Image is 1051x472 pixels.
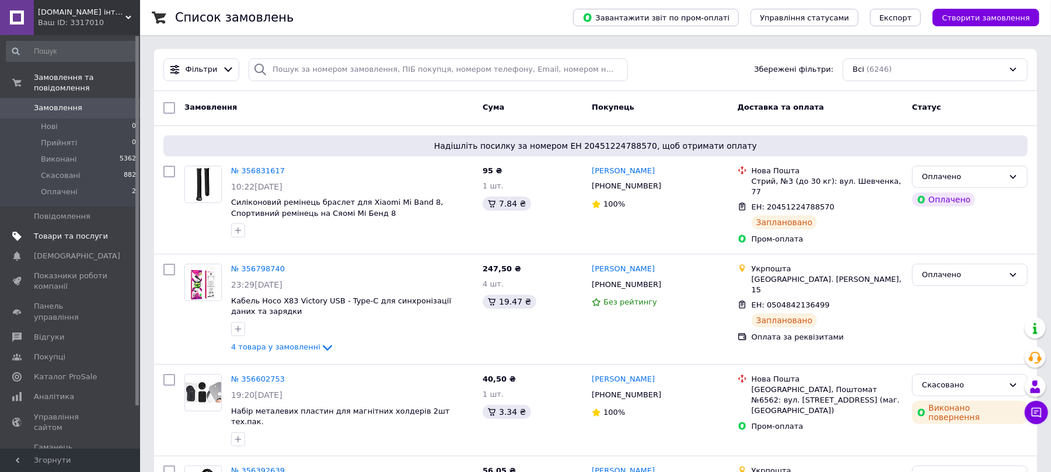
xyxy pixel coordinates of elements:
[752,313,818,327] div: Заплановано
[124,170,136,181] span: 882
[750,9,858,26] button: Управління статусами
[592,103,634,111] span: Покупець
[483,166,502,175] span: 95 ₴
[483,103,504,111] span: Cума
[41,170,81,181] span: Скасовані
[186,64,218,75] span: Фільтри
[34,103,82,113] span: Замовлення
[589,387,664,403] div: [PHONE_NUMBER]
[231,264,285,273] a: № 356798740
[912,103,941,111] span: Статус
[132,138,136,148] span: 0
[483,197,530,211] div: 7.84 ₴
[752,374,903,384] div: Нова Пошта
[870,9,921,26] button: Експорт
[752,300,830,309] span: ЕН: 0504842136499
[132,187,136,197] span: 2
[603,408,625,417] span: 100%
[34,211,90,222] span: Повідомлення
[231,343,320,352] span: 4 товара у замовленні
[231,296,451,316] a: Кабель Hoco X83 Victory USB - Type-C для синхронізації даних та зарядки
[34,231,108,242] span: Товари та послуги
[922,269,1004,281] div: Оплачено
[34,372,97,382] span: Каталог ProSale
[231,342,334,351] a: 4 товара у замовленні
[132,121,136,132] span: 0
[573,9,739,26] button: Завантажити звіт по пром-оплаті
[34,72,140,93] span: Замовлення та повідомлення
[483,181,504,190] span: 1 шт.
[184,264,222,301] a: Фото товару
[483,405,530,419] div: 3.34 ₴
[231,280,282,289] span: 23:29[DATE]
[231,166,285,175] a: № 356831617
[483,279,504,288] span: 4 шт.
[41,121,58,132] span: Нові
[38,18,140,28] div: Ваш ID: 3317010
[942,13,1030,22] span: Створити замовлення
[34,271,108,292] span: Показники роботи компанії
[752,215,818,229] div: Заплановано
[922,379,1004,391] div: Скасовано
[483,295,536,309] div: 19.47 ₴
[752,264,903,274] div: Укрпошта
[34,301,108,322] span: Панель управління
[34,391,74,402] span: Аналітика
[879,13,912,22] span: Експорт
[592,374,655,385] a: [PERSON_NAME]
[752,332,903,342] div: Оплата за реквізитами
[231,390,282,400] span: 19:20[DATE]
[34,442,108,463] span: Гаманець компанії
[912,401,1028,424] div: Виконано повернення
[34,251,120,261] span: [DEMOGRAPHIC_DATA]
[38,7,125,18] span: Mobi7.com.ua інтернет-магазин
[933,9,1039,26] button: Створити замовлення
[184,166,222,203] a: Фото товару
[754,64,833,75] span: Збережені фільтри:
[41,187,78,197] span: Оплачені
[231,182,282,191] span: 10:22[DATE]
[589,277,664,292] div: [PHONE_NUMBER]
[168,140,1023,152] span: Надішліть посилку за номером ЕН 20451224788570, щоб отримати оплату
[185,166,221,202] img: Фото товару
[483,264,521,273] span: 247,50 ₴
[603,200,625,208] span: 100%
[231,198,444,218] a: Силіконовий ремінець браслет для Xiaomi Mi Band 8, Спортивний ремінець на Сяомі Мі Бенд 8
[752,176,903,197] div: Стрий, №3 (до 30 кг): вул. Шевченка, 77
[867,65,892,74] span: (6246)
[752,274,903,295] div: [GEOGRAPHIC_DATA]. [PERSON_NAME], 15
[231,375,285,383] a: № 356602753
[175,11,294,25] h1: Список замовлень
[185,382,221,403] img: Фото товару
[249,58,627,81] input: Пошук за номером замовлення, ПІБ покупця, номером телефону, Email, номером накладної
[120,154,136,165] span: 5362
[592,264,655,275] a: [PERSON_NAME]
[760,13,849,22] span: Управління статусами
[41,138,77,148] span: Прийняті
[483,390,504,398] span: 1 шт.
[34,412,108,433] span: Управління сайтом
[184,103,237,111] span: Замовлення
[185,264,221,300] img: Фото товару
[752,234,903,244] div: Пром-оплата
[231,407,450,426] a: Набір металевих пластин для магнітних холдерів 2шт тех.пак.
[34,332,64,342] span: Відгуки
[921,13,1039,22] a: Створити замовлення
[738,103,824,111] span: Доставка та оплата
[752,166,903,176] div: Нова Пошта
[582,12,729,23] span: Завантажити звіт по пром-оплаті
[34,352,65,362] span: Покупці
[752,384,903,417] div: [GEOGRAPHIC_DATA], Поштомат №6562: вул. [STREET_ADDRESS] (маг. [GEOGRAPHIC_DATA])
[922,171,1004,183] div: Оплачено
[41,154,77,165] span: Виконані
[1025,401,1048,424] button: Чат з покупцем
[752,421,903,432] div: Пром-оплата
[589,179,664,194] div: [PHONE_NUMBER]
[752,202,834,211] span: ЕН: 20451224788570
[6,41,137,62] input: Пошук
[603,298,657,306] span: Без рейтингу
[184,374,222,411] a: Фото товару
